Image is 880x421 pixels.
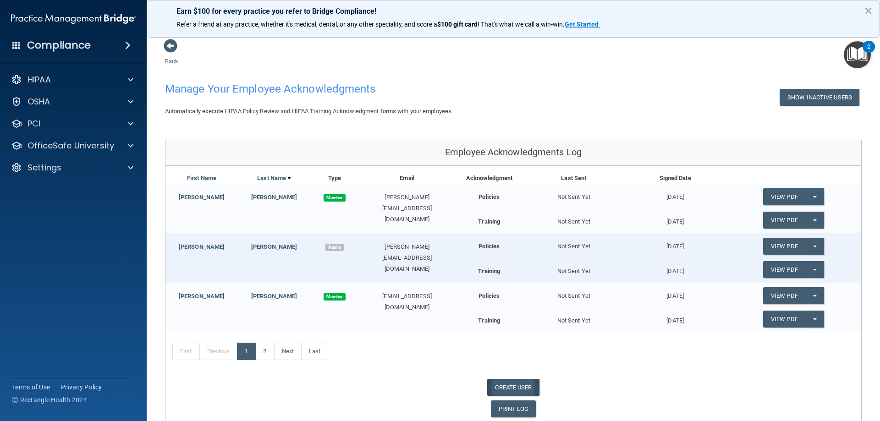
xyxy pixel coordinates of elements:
a: 2 [255,343,274,360]
button: Open Resource Center, 2 new notifications [844,41,871,68]
b: Policies [478,193,500,200]
b: Policies [478,243,500,250]
a: Last [301,343,328,360]
div: 2 [867,47,870,59]
div: [PERSON_NAME][EMAIL_ADDRESS][DOMAIN_NAME] [359,241,456,274]
a: HIPAA [11,74,133,85]
a: Next [274,343,302,360]
div: Employee Acknowledgments Log [165,139,861,166]
strong: Get Started [565,21,599,28]
div: [DATE] [624,261,726,277]
a: PCI [11,118,133,129]
div: Signed Date [624,173,726,184]
div: [DATE] [624,184,726,202]
b: Training [478,317,500,324]
span: Member [324,293,346,301]
span: Ⓒ Rectangle Health 2024 [12,395,87,405]
a: Settings [11,162,133,173]
p: HIPAA [27,74,51,85]
span: Admin [325,244,344,251]
div: Not Sent Yet [523,283,624,301]
p: OfficeSafe University [27,140,114,151]
div: [DATE] [624,212,726,227]
span: Member [324,194,346,202]
b: Training [478,268,500,274]
a: [PERSON_NAME] [251,293,297,300]
a: [PERSON_NAME] [179,194,225,201]
a: 1 [237,343,256,360]
a: OfficeSafe University [11,140,133,151]
a: View PDF [763,238,805,255]
div: [DATE] [624,283,726,301]
a: Last Name [257,173,291,184]
a: OSHA [11,96,133,107]
p: PCI [27,118,40,129]
a: View PDF [763,188,805,205]
p: OSHA [27,96,50,107]
strong: $100 gift card [437,21,478,28]
p: Earn $100 for every practice you refer to Bridge Compliance! [176,7,850,16]
a: Privacy Policy [61,383,102,392]
h4: Compliance [27,39,91,52]
a: CREATE USER [487,379,539,396]
div: [DATE] [624,233,726,252]
div: Type [310,173,358,184]
button: Show Inactive Users [780,89,859,106]
button: Close [864,3,873,18]
div: Last Sent [523,173,624,184]
a: Get Started [565,21,600,28]
div: Email [359,173,456,184]
a: View PDF [763,212,805,229]
div: Not Sent Yet [523,233,624,252]
div: [PERSON_NAME][EMAIL_ADDRESS][DOMAIN_NAME] [359,192,456,225]
h4: Manage Your Employee Acknowledgments [165,83,566,95]
b: Policies [478,292,500,299]
div: [EMAIL_ADDRESS][DOMAIN_NAME] [359,291,456,313]
b: Training [478,218,500,225]
span: ! That's what we call a win-win. [478,21,565,28]
p: Settings [27,162,61,173]
a: Terms of Use [12,383,50,392]
div: Not Sent Yet [523,212,624,227]
a: View PDF [763,311,805,328]
span: Automatically execute HIPAA Policy Review and HIPAA Training Acknowledgment forms with your emplo... [165,108,453,115]
a: First Name [187,173,216,184]
div: Not Sent Yet [523,184,624,202]
span: Refer a friend at any practice, whether it's medical, dental, or any other speciality, and score a [176,21,437,28]
div: [DATE] [624,311,726,326]
a: View PDF [763,261,805,278]
div: Acknowledgment [456,173,523,184]
a: PRINT LOG [491,400,536,417]
a: [PERSON_NAME] [179,293,225,300]
img: PMB logo [11,10,136,28]
a: View PDF [763,287,805,304]
div: Not Sent Yet [523,261,624,277]
a: Back [165,47,178,65]
a: [PERSON_NAME] [179,243,225,250]
a: Previous [199,343,238,360]
a: First [172,343,200,360]
div: Not Sent Yet [523,311,624,326]
a: [PERSON_NAME] [251,194,297,201]
a: [PERSON_NAME] [251,243,297,250]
